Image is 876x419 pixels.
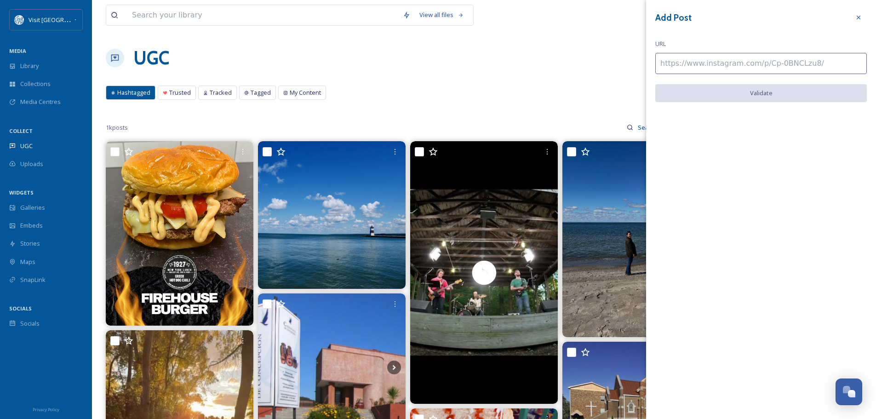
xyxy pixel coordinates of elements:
[655,11,692,24] h3: Add Post
[251,88,271,97] span: Tagged
[127,5,398,25] input: Search your library
[655,40,666,48] span: URL
[836,379,862,405] button: Open Chat
[9,47,26,54] span: MEDIA
[106,141,253,326] img: Add some heat to your day! 🔥 Two ¼ lb. patties stacked with zesty pepper jack cheese, spicy cherr...
[20,98,61,106] span: Media Centres
[20,221,43,230] span: Embeds
[15,15,24,24] img: download%20%281%29.png
[33,407,59,413] span: Privacy Policy
[29,15,100,24] span: Visit [GEOGRAPHIC_DATA]
[290,88,321,97] span: My Content
[562,141,710,337] img: Erie #LakeErie #EriePA #sovereigncitizen #keelygram
[106,123,128,132] span: 1k posts
[415,6,469,24] a: View all files
[117,88,150,97] span: Hashtagged
[133,44,169,72] a: UGC
[410,141,558,404] video: The final episode of Sounds Around Town 2025 airs TONIGHT at 8PM on WQLN PBS! Don’t miss Kactai c...
[258,141,406,289] img: Taken with #lumixgx85 #lighthouse #pier #presqueislestatepark #eriepa #lakeerie #bluesky #clouds ...
[210,88,232,97] span: Tracked
[20,142,33,150] span: UGC
[655,84,867,102] button: Validate
[633,118,663,137] input: Search
[9,127,33,134] span: COLLECT
[20,203,45,212] span: Galleries
[20,276,46,284] span: SnapLink
[410,141,558,404] img: thumbnail
[20,62,39,70] span: Library
[655,53,867,74] input: https://www.instagram.com/p/Cp-0BNCLzu8/
[20,258,35,266] span: Maps
[33,403,59,414] a: Privacy Policy
[9,305,32,312] span: SOCIALS
[9,189,34,196] span: WIDGETS
[20,239,40,248] span: Stories
[169,88,191,97] span: Trusted
[20,80,51,88] span: Collections
[20,319,40,328] span: Socials
[20,160,43,168] span: Uploads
